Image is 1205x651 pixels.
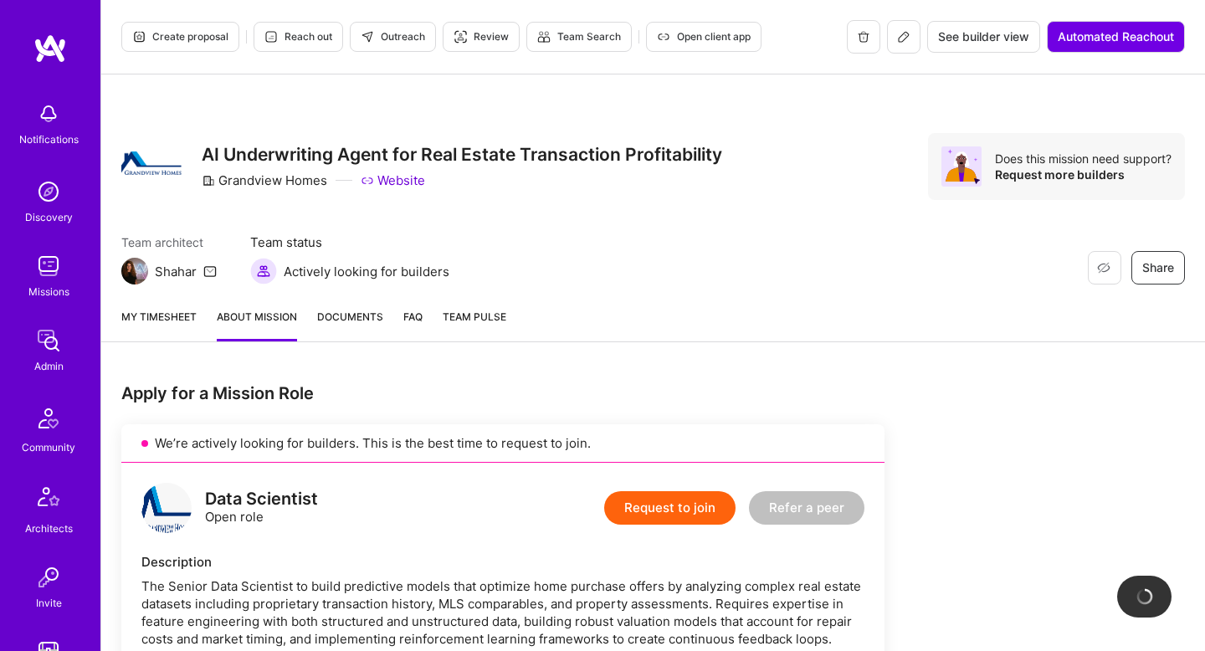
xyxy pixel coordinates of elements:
img: logo [33,33,67,64]
img: logo [141,483,192,533]
div: Notifications [19,131,79,148]
a: FAQ [403,308,423,341]
span: Actively looking for builders [284,263,449,280]
div: Description [141,553,864,571]
div: Invite [36,594,62,612]
div: Grandview Homes [202,172,327,189]
button: Team Search [526,22,632,52]
div: Data Scientist [205,490,318,508]
span: Open client app [657,29,751,44]
span: Documents [317,308,383,325]
div: Does this mission need support? [995,151,1172,167]
button: See builder view [927,21,1040,53]
a: Team Pulse [443,308,506,341]
i: icon Targeter [454,30,467,44]
img: bell [32,97,65,131]
span: See builder view [938,28,1029,45]
i: icon Mail [203,264,217,278]
button: Create proposal [121,22,239,52]
div: Apply for a Mission Role [121,382,885,404]
a: Website [361,172,425,189]
span: Team status [250,233,449,251]
img: teamwork [32,249,65,283]
div: We’re actively looking for builders. This is the best time to request to join. [121,424,885,463]
div: Request more builders [995,167,1172,182]
div: Open role [205,490,318,525]
button: Refer a peer [749,491,864,525]
h3: AI Underwriting Agent for Real Estate Transaction Profitability [202,144,722,165]
a: My timesheet [121,308,197,341]
button: Request to join [604,491,736,525]
i: icon CompanyGray [202,174,215,187]
img: admin teamwork [32,324,65,357]
button: Outreach [350,22,436,52]
span: Team Pulse [443,310,506,323]
span: Team architect [121,233,217,251]
img: Team Architect [121,258,148,284]
span: Review [454,29,509,44]
button: Open client app [646,22,761,52]
span: Share [1142,259,1174,276]
button: Review [443,22,520,52]
img: Actively looking for builders [250,258,277,284]
img: Community [28,398,69,438]
button: Automated Reachout [1047,21,1185,53]
div: Architects [25,520,73,537]
button: Share [1131,251,1185,284]
div: Missions [28,283,69,300]
span: Reach out [264,29,332,44]
img: Company Logo [121,151,182,175]
div: The Senior Data Scientist to build predictive models that optimize home purchase offers by analyz... [141,577,864,648]
button: Reach out [254,22,343,52]
img: discovery [32,175,65,208]
img: Invite [32,561,65,594]
div: Discovery [25,208,73,226]
span: Automated Reachout [1058,28,1174,45]
a: About Mission [217,308,297,341]
i: icon EyeClosed [1097,261,1110,274]
span: Create proposal [132,29,228,44]
div: Admin [34,357,64,375]
img: Avatar [941,146,982,187]
span: Outreach [361,29,425,44]
img: loading [1134,586,1155,607]
img: Architects [28,479,69,520]
a: Documents [317,308,383,341]
span: Team Search [537,29,621,44]
div: Shahar [155,263,197,280]
div: Community [22,438,75,456]
i: icon Proposal [132,30,146,44]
